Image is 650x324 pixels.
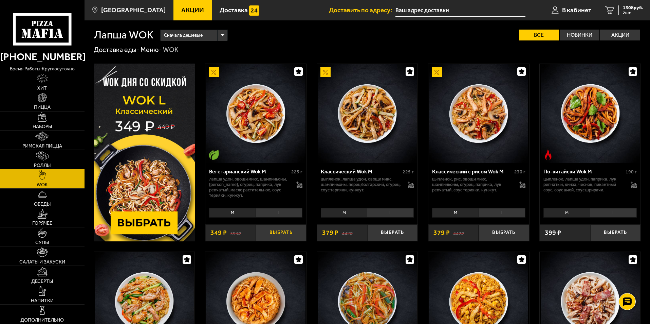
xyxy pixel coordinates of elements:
[429,64,528,163] img: Классический с рисом Wok M
[367,208,414,218] li: L
[317,64,418,163] a: АкционныйКлассический Wok M
[367,224,417,241] button: Выбрать
[34,202,51,207] span: Обеды
[543,176,624,193] p: цыпленок, лапша удон, паприка, лук репчатый, кинза, чеснок, пикантный соус, соус Амой, соус шрирачи.
[562,7,591,13] span: В кабинет
[514,169,525,175] span: 230 г
[220,7,248,13] span: Доставка
[94,46,140,54] a: Доставка еды-
[540,64,640,163] a: Острое блюдоПо-китайски Wok M
[433,229,450,236] span: 379 ₽
[543,150,553,160] img: Острое блюдо
[543,168,624,175] div: По-китайски Wok M
[37,86,47,91] span: Хит
[541,64,640,163] img: По-китайски Wok M
[256,224,306,241] button: Выбрать
[322,229,338,236] span: 379 ₽
[205,64,306,163] a: АкционныйВегетарианское блюдоВегетарианский Wok M
[432,168,513,175] div: Классический с рисом Wok M
[623,11,643,15] span: 2 шт.
[329,7,395,13] span: Доставить по адресу:
[163,46,179,54] div: WOK
[590,208,637,218] li: L
[209,150,219,160] img: Вегетарианское блюдо
[428,64,529,163] a: АкционныйКлассический с рисом Wok M
[432,176,513,193] p: цыпленок, рис, овощи микс, шампиньоны, огурец, паприка, лук репчатый, соус терияки, кунжут.
[141,46,162,54] a: Меню-
[626,169,637,175] span: 190 г
[230,229,241,236] s: 393 ₽
[320,67,331,77] img: Акционный
[432,67,442,77] img: Акционный
[623,5,643,10] span: 1308 руб.
[249,5,259,16] img: 15daf4d41897b9f0e9f617042186c801.svg
[543,208,590,218] li: M
[210,229,227,236] span: 349 ₽
[101,7,166,13] span: [GEOGRAPHIC_DATA]
[291,169,302,175] span: 225 г
[600,30,640,40] label: Акции
[318,64,417,163] img: Классический Wok M
[256,208,302,218] li: L
[206,64,305,163] img: Вегетарианский Wok M
[31,279,53,284] span: Десерты
[519,30,559,40] label: Все
[590,224,640,241] button: Выбрать
[403,169,414,175] span: 225 г
[164,29,203,42] span: Сначала дешевые
[31,299,54,303] span: Напитки
[34,105,51,110] span: Пицца
[321,168,401,175] div: Классический Wok M
[395,4,525,17] span: улица Котина, 7к1, подъезд 2
[34,163,51,168] span: Роллы
[35,240,49,245] span: Супы
[479,208,525,218] li: L
[209,208,256,218] li: M
[37,183,48,187] span: WOK
[342,229,353,236] s: 442 ₽
[209,67,219,77] img: Акционный
[181,7,204,13] span: Акции
[32,221,52,226] span: Горячее
[22,144,62,149] span: Римская пицца
[453,229,464,236] s: 442 ₽
[432,208,479,218] li: M
[19,260,65,265] span: Салаты и закуски
[321,176,401,193] p: цыпленок, лапша удон, овощи микс, шампиньоны, перец болгарский, огурец, соус терияки, кунжут.
[545,229,561,236] span: 399 ₽
[94,30,153,40] h1: Лапша WOK
[321,208,367,218] li: M
[209,168,290,175] div: Вегетарианский Wok M
[560,30,600,40] label: Новинки
[33,124,52,129] span: Наборы
[209,176,290,198] p: лапша удон, овощи микс, шампиньоны, [PERSON_NAME], огурец, паприка, лук репчатый, масло раститель...
[20,318,64,323] span: Дополнительно
[479,224,529,241] button: Выбрать
[395,4,525,17] input: Ваш адрес доставки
